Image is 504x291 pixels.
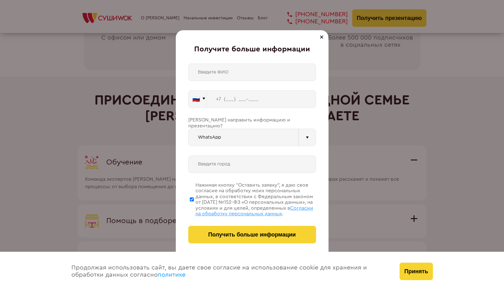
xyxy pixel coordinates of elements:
[208,231,296,238] span: Получить больше информации
[188,64,316,81] input: Введите ФИО
[195,206,313,216] span: Согласии на обработку персональных данных
[400,263,433,280] button: Принять
[188,90,207,108] button: 🇷🇺
[188,226,316,243] button: Получить больше информации
[195,182,316,217] div: Нажимая кнопку “Оставить заявку”, я даю свое согласие на обработку моих персональных данных, в со...
[188,117,316,129] div: [PERSON_NAME] направить информацию и презентацию?
[188,45,316,54] div: Получите больше информации
[65,252,394,291] div: Продолжая использовать сайт, вы даете свое согласие на использование cookie для хранения и обрабо...
[188,155,316,173] input: Введите город
[207,90,316,108] input: +7 (___) ___-____
[158,272,185,278] a: политике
